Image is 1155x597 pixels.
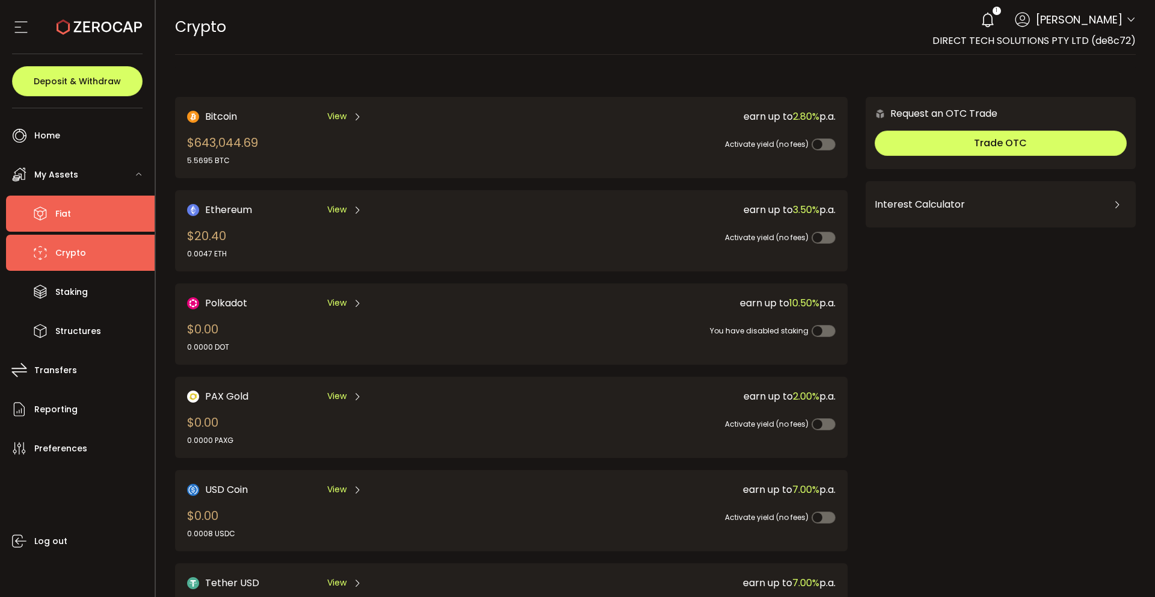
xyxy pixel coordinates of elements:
span: Reporting [34,401,78,418]
img: DOT [187,297,199,309]
div: $0.00 [187,507,235,539]
div: 5.5695 BTC [187,155,258,166]
span: Transfers [34,362,77,379]
span: Log out [34,533,67,550]
span: 7.00% [792,483,819,496]
iframe: Chat Widget [1095,539,1155,597]
span: You have disabled staking [710,326,808,336]
span: My Assets [34,166,78,184]
div: $0.00 [187,413,233,446]
span: [PERSON_NAME] [1036,11,1123,28]
img: Bitcoin [187,111,199,123]
div: $0.00 [187,320,229,353]
span: Activate yield (no fees) [725,139,808,149]
span: 2.00% [793,389,819,403]
span: View [327,483,346,496]
span: USD Coin [205,482,248,497]
span: Tether USD [205,575,259,590]
div: Interest Calculator [875,190,1127,219]
div: 0.0008 USDC [187,528,235,539]
img: USD Coin [187,484,199,496]
span: Trade OTC [974,136,1027,150]
span: View [327,577,346,589]
span: Activate yield (no fees) [725,512,808,522]
span: DIRECT TECH SOLUTIONS PTY LTD (de8c72) [932,34,1136,48]
span: Home [34,127,60,144]
button: Deposit & Withdraw [12,66,143,96]
img: Ethereum [187,204,199,216]
div: 0.0047 ETH [187,249,227,259]
button: Trade OTC [875,131,1127,156]
div: $643,044.69 [187,134,258,166]
div: 0.0000 DOT [187,342,229,353]
div: earn up to p.a. [503,482,836,497]
span: Crypto [55,244,86,262]
span: Deposit & Withdraw [34,77,121,85]
div: earn up to p.a. [503,389,836,404]
span: 10.50% [789,296,819,310]
span: 1 [996,7,997,15]
div: earn up to p.a. [503,295,836,311]
span: View [327,297,346,309]
img: PAX Gold [187,391,199,403]
span: Structures [55,323,101,340]
span: 7.00% [792,576,819,590]
span: PAX Gold [205,389,248,404]
div: $20.40 [187,227,227,259]
span: Bitcoin [205,109,237,124]
span: Polkadot [205,295,247,311]
div: earn up to p.a. [503,202,836,217]
div: earn up to p.a. [503,575,836,590]
span: 2.80% [793,110,819,123]
span: View [327,203,346,216]
div: Request an OTC Trade [866,106,997,121]
div: earn up to p.a. [503,109,836,124]
div: 0.0000 PAXG [187,435,233,446]
span: Preferences [34,440,87,457]
span: Staking [55,283,88,301]
span: Crypto [175,16,226,37]
span: Ethereum [205,202,252,217]
span: Fiat [55,205,71,223]
span: View [327,110,346,123]
img: 6nGpN7MZ9FLuBP83NiajKbTRY4UzlzQtBKtCrLLspmCkSvCZHBKvY3NxgQaT5JnOQREvtQ257bXeeSTueZfAPizblJ+Fe8JwA... [875,108,885,119]
span: Activate yield (no fees) [725,419,808,429]
span: Activate yield (no fees) [725,232,808,243]
img: Tether USD [187,577,199,589]
span: View [327,390,346,403]
span: 3.50% [793,203,819,217]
